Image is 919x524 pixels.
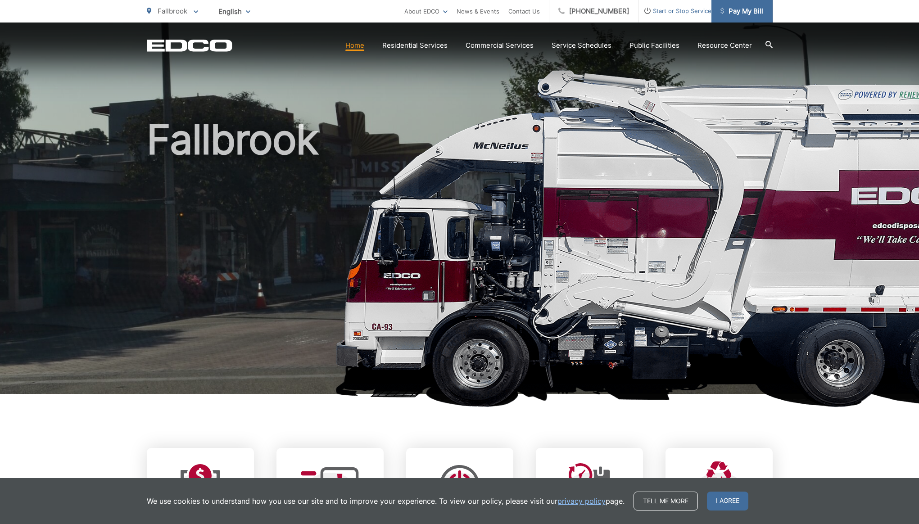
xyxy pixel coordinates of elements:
[147,39,232,52] a: EDCD logo. Return to the homepage.
[629,40,679,51] a: Public Facilities
[345,40,364,51] a: Home
[212,4,257,19] span: English
[634,492,698,510] a: Tell me more
[158,7,187,15] span: Fallbrook
[720,6,763,17] span: Pay My Bill
[557,496,606,506] a: privacy policy
[457,6,499,17] a: News & Events
[382,40,448,51] a: Residential Services
[404,6,448,17] a: About EDCO
[707,492,748,510] span: I agree
[697,40,752,51] a: Resource Center
[466,40,534,51] a: Commercial Services
[508,6,540,17] a: Contact Us
[147,117,773,402] h1: Fallbrook
[147,496,625,506] p: We use cookies to understand how you use our site and to improve your experience. To view our pol...
[552,40,611,51] a: Service Schedules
